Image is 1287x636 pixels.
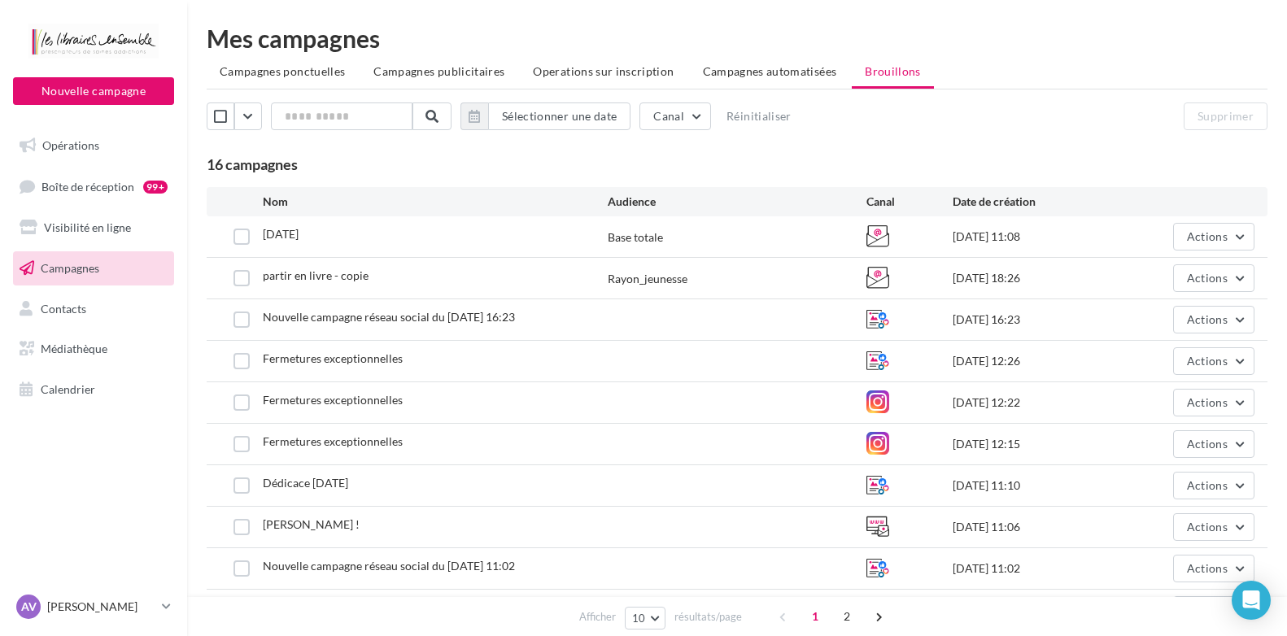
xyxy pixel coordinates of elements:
div: [DATE] 12:26 [953,353,1125,369]
button: Canal [639,102,711,130]
a: Contacts [10,292,177,326]
span: Actions [1187,395,1228,409]
span: Afficher [579,609,616,625]
button: Actions [1173,264,1254,292]
a: Opérations [10,129,177,163]
span: Médiathèque [41,342,107,355]
span: Actions [1187,478,1228,492]
span: Boîte de réception [41,179,134,193]
div: [DATE] 11:10 [953,477,1125,494]
button: Supprimer [1184,102,1267,130]
span: 16 campagnes [207,155,298,173]
button: Actions [1173,430,1254,458]
a: Calendrier [10,372,177,407]
span: Fermetures exceptionnelles [263,351,403,365]
div: Mes campagnes [207,26,1267,50]
div: Base totale [608,229,663,246]
span: Actions [1187,561,1228,575]
button: Actions [1173,555,1254,582]
span: 10 [632,612,646,625]
div: [DATE] 11:06 [953,519,1125,535]
span: Contacts [41,301,86,315]
span: 2 [834,603,860,629]
span: Nouvelle campagne réseau social du 21-03-2025 11:02 [263,559,515,573]
span: Dédicace 19 avril 2025 [263,476,348,490]
span: Calendrier [41,382,95,396]
span: Visibilité en ligne [44,220,131,234]
div: Open Intercom Messenger [1232,581,1271,620]
button: Actions [1173,513,1254,541]
span: Actions [1187,437,1228,451]
span: Actions [1187,271,1228,285]
span: Opérations [42,138,99,152]
div: Date de création [953,194,1125,210]
div: [DATE] 12:22 [953,394,1125,411]
div: Canal [866,194,953,210]
a: Visibilité en ligne [10,211,177,245]
button: Sélectionner une date [488,102,630,130]
span: Actions [1187,354,1228,368]
span: samedi 30 aout [263,227,299,241]
span: Campagnes [41,261,99,275]
span: partir en livre - copie [263,268,369,282]
div: [DATE] 11:08 [953,229,1125,245]
span: 1 [802,603,828,629]
span: AV [21,599,37,615]
button: Nouvelle campagne [13,77,174,105]
div: [DATE] 18:26 [953,270,1125,286]
a: Boîte de réception99+ [10,169,177,204]
span: Campagnes ponctuelles [220,64,345,78]
button: 10 [625,607,666,629]
div: [DATE] 11:02 [953,560,1125,577]
button: Actions [1173,389,1254,416]
span: Campagnes automatisées [703,64,837,78]
span: Actions [1187,229,1228,243]
a: Médiathèque [10,332,177,366]
button: Actions [1173,306,1254,333]
span: Operations sur inscription [533,64,674,78]
div: Rayon_jeunesse [608,271,687,287]
span: résultats/page [674,609,742,625]
div: Nom [263,194,608,210]
span: Nouvelle campagne réseau social du 28-04-2025 16:23 [263,310,515,324]
button: Sélectionner une date [460,102,630,130]
span: Fermetures exceptionnelles [263,393,403,407]
button: Actions [1173,347,1254,375]
a: Campagnes [10,251,177,285]
span: Fermetures exceptionnelles [263,434,403,448]
span: Actions [1187,312,1228,326]
p: [PERSON_NAME] [47,599,155,615]
button: Actions [1173,596,1254,624]
div: [DATE] 16:23 [953,311,1125,328]
button: Actions [1173,472,1254,499]
div: [DATE] 12:15 [953,436,1125,452]
span: Modèle Evènement ! [263,517,360,531]
div: Audience [608,194,866,210]
span: Actions [1187,520,1228,534]
a: AV [PERSON_NAME] [13,591,174,622]
span: Campagnes publicitaires [373,64,504,78]
div: 99+ [143,181,168,194]
button: Réinitialiser [720,107,798,126]
button: Actions [1173,223,1254,250]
